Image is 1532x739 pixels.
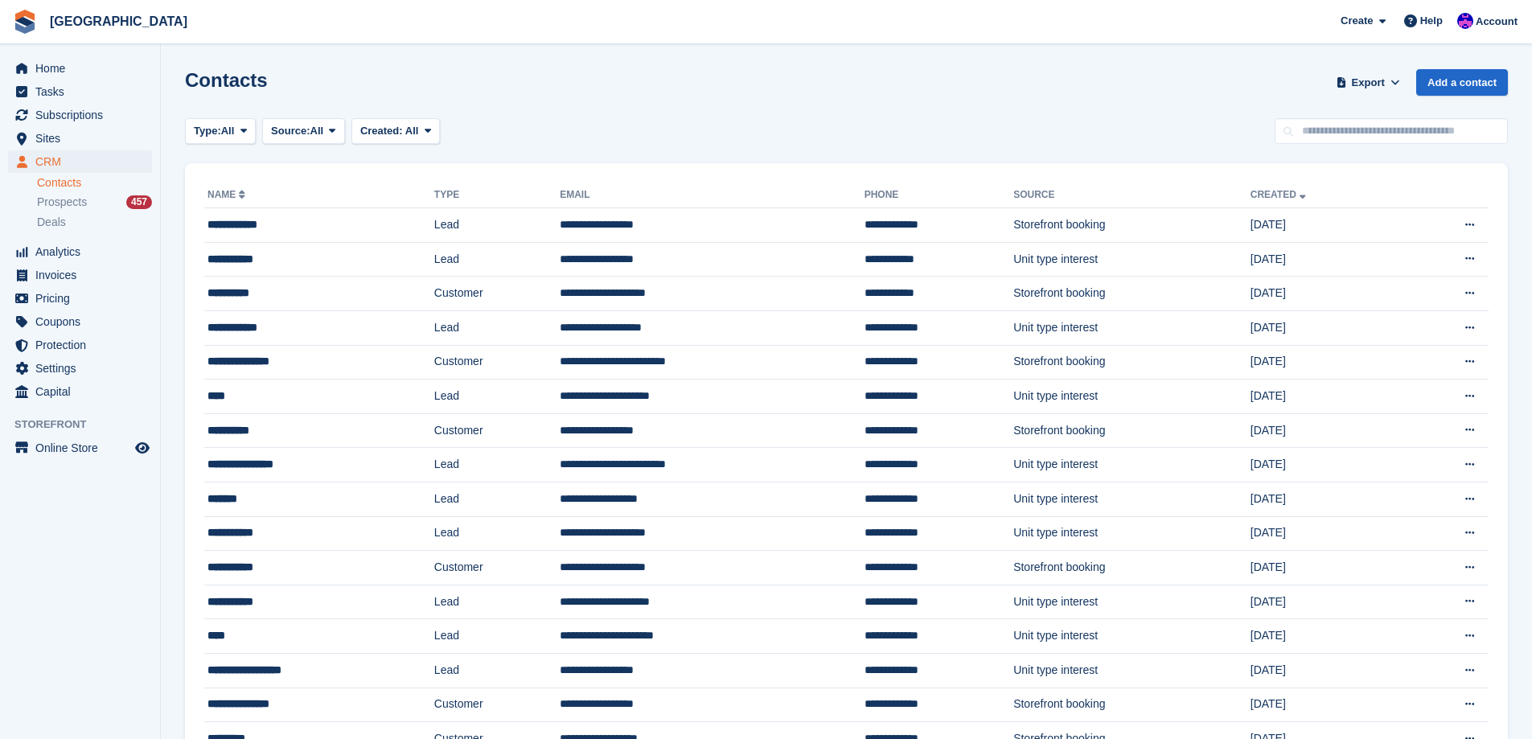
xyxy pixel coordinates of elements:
[8,310,152,333] a: menu
[1013,310,1251,345] td: Unit type interest
[1013,516,1251,551] td: Unit type interest
[1420,13,1443,29] span: Help
[1013,277,1251,311] td: Storefront booking
[194,123,221,139] span: Type:
[434,448,560,482] td: Lead
[1251,413,1402,448] td: [DATE]
[434,208,560,243] td: Lead
[1457,13,1473,29] img: Ivan Gačić
[43,8,194,35] a: [GEOGRAPHIC_DATA]
[1013,448,1251,482] td: Unit type interest
[262,118,345,145] button: Source: All
[865,183,1013,208] th: Phone
[8,80,152,103] a: menu
[8,437,152,459] a: menu
[434,310,560,345] td: Lead
[35,310,132,333] span: Coupons
[35,287,132,310] span: Pricing
[1013,380,1251,414] td: Unit type interest
[37,175,152,191] a: Contacts
[1341,13,1373,29] span: Create
[37,214,152,231] a: Deals
[1251,380,1402,414] td: [DATE]
[1476,14,1518,30] span: Account
[434,277,560,311] td: Customer
[1013,242,1251,277] td: Unit type interest
[1251,448,1402,482] td: [DATE]
[35,104,132,126] span: Subscriptions
[1251,482,1402,516] td: [DATE]
[37,215,66,230] span: Deals
[1416,69,1508,96] a: Add a contact
[35,57,132,80] span: Home
[35,80,132,103] span: Tasks
[351,118,440,145] button: Created: All
[35,437,132,459] span: Online Store
[1013,585,1251,619] td: Unit type interest
[126,195,152,209] div: 457
[271,123,310,139] span: Source:
[133,438,152,458] a: Preview store
[8,264,152,286] a: menu
[1251,310,1402,345] td: [DATE]
[207,189,248,200] a: Name
[1013,208,1251,243] td: Storefront booking
[1251,345,1402,380] td: [DATE]
[310,123,324,139] span: All
[434,482,560,516] td: Lead
[1251,585,1402,619] td: [DATE]
[1013,482,1251,516] td: Unit type interest
[8,104,152,126] a: menu
[434,345,560,380] td: Customer
[35,150,132,173] span: CRM
[1013,619,1251,654] td: Unit type interest
[1251,242,1402,277] td: [DATE]
[1251,653,1402,688] td: [DATE]
[185,118,256,145] button: Type: All
[35,334,132,356] span: Protection
[35,380,132,403] span: Capital
[8,127,152,150] a: menu
[434,183,560,208] th: Type
[360,125,403,137] span: Created:
[8,380,152,403] a: menu
[1013,653,1251,688] td: Unit type interest
[434,551,560,585] td: Customer
[14,417,160,433] span: Storefront
[35,240,132,263] span: Analytics
[8,357,152,380] a: menu
[434,653,560,688] td: Lead
[560,183,865,208] th: Email
[185,69,268,91] h1: Contacts
[434,619,560,654] td: Lead
[1013,551,1251,585] td: Storefront booking
[35,127,132,150] span: Sites
[434,380,560,414] td: Lead
[37,194,152,211] a: Prospects 457
[1013,183,1251,208] th: Source
[1333,69,1403,96] button: Export
[8,334,152,356] a: menu
[434,585,560,619] td: Lead
[434,413,560,448] td: Customer
[35,357,132,380] span: Settings
[1251,277,1402,311] td: [DATE]
[1251,551,1402,585] td: [DATE]
[8,240,152,263] a: menu
[434,688,560,722] td: Customer
[1251,516,1402,551] td: [DATE]
[8,150,152,173] a: menu
[1251,189,1309,200] a: Created
[8,287,152,310] a: menu
[434,516,560,551] td: Lead
[35,264,132,286] span: Invoices
[13,10,37,34] img: stora-icon-8386f47178a22dfd0bd8f6a31ec36ba5ce8667c1dd55bd0f319d3a0aa187defe.svg
[1352,75,1385,91] span: Export
[405,125,419,137] span: All
[1251,619,1402,654] td: [DATE]
[434,242,560,277] td: Lead
[8,57,152,80] a: menu
[1251,208,1402,243] td: [DATE]
[221,123,235,139] span: All
[1013,345,1251,380] td: Storefront booking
